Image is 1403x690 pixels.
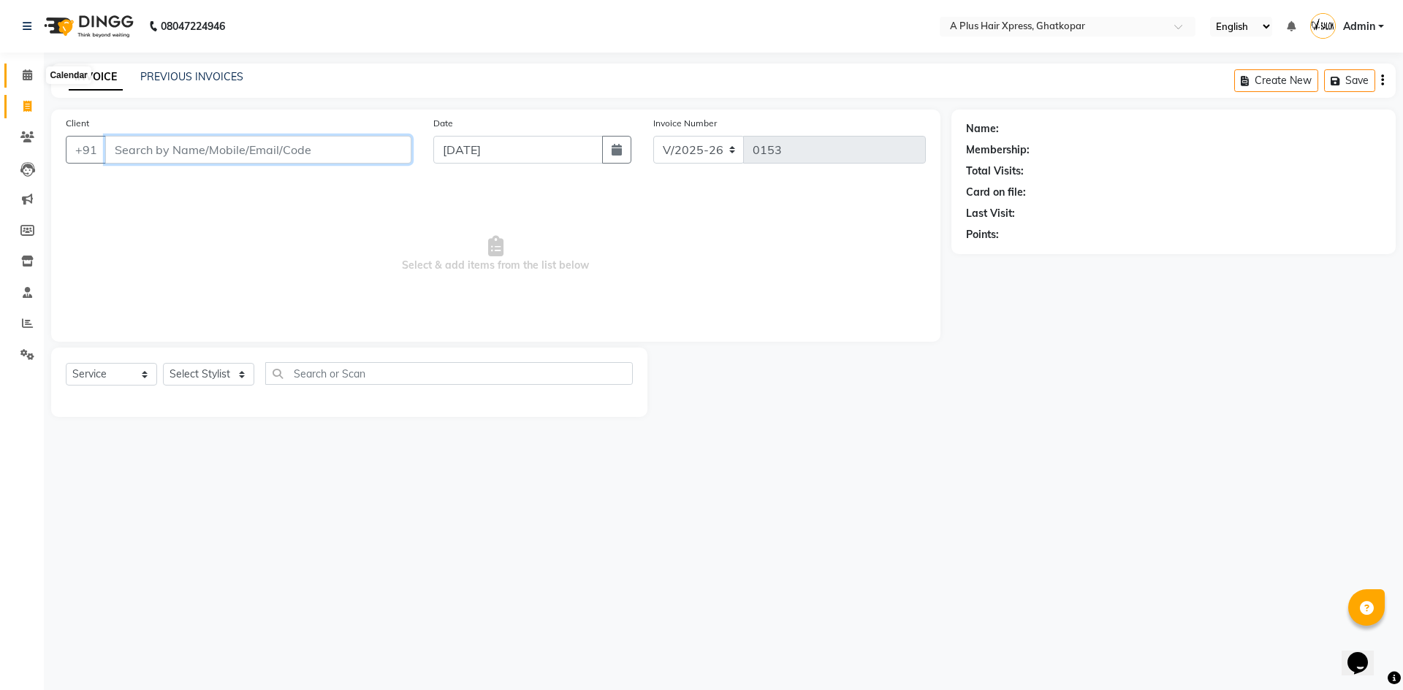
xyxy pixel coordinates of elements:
[433,117,453,130] label: Date
[66,117,89,130] label: Client
[966,121,999,137] div: Name:
[161,6,225,47] b: 08047224946
[1310,13,1336,39] img: Admin
[105,136,411,164] input: Search by Name/Mobile/Email/Code
[1342,632,1388,675] iframe: chat widget
[966,185,1026,200] div: Card on file:
[66,181,926,327] span: Select & add items from the list below
[1343,19,1375,34] span: Admin
[966,142,1030,158] div: Membership:
[966,227,999,242] div: Points:
[1324,69,1375,92] button: Save
[966,206,1015,221] div: Last Visit:
[37,6,137,47] img: logo
[653,117,717,130] label: Invoice Number
[140,70,243,83] a: PREVIOUS INVOICES
[966,164,1024,179] div: Total Visits:
[1234,69,1318,92] button: Create New
[46,66,91,84] div: Calendar
[265,362,633,385] input: Search or Scan
[66,136,107,164] button: +91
